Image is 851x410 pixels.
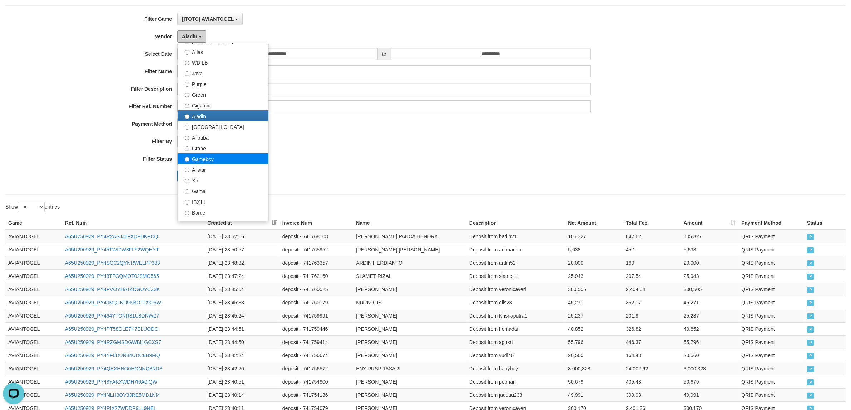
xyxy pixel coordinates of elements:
[279,362,353,375] td: deposit - 741756572
[466,216,565,230] th: Description
[204,230,279,243] td: [DATE] 23:52:56
[623,269,681,282] td: 207.54
[65,313,159,319] a: A65U250929_PY464YTONR31U8DNW27
[185,114,189,119] input: Aladin
[623,309,681,322] td: 201.9
[204,375,279,388] td: [DATE] 23:40:51
[65,260,160,266] a: A65U250929_PY4SCC2QYNRWELPP383
[739,388,805,401] td: QRIS Payment
[739,296,805,309] td: QRIS Payment
[623,256,681,269] td: 160
[565,269,623,282] td: 25,943
[204,309,279,322] td: [DATE] 23:45:24
[739,362,805,375] td: QRIS Payment
[353,256,466,269] td: ARDIN HERDIANTO
[5,362,62,375] td: AVIANTOGEL
[466,282,565,296] td: Deposit from veronicaveri
[3,3,24,24] button: Open LiveChat chat widget
[5,375,62,388] td: AVIANTOGEL
[185,146,189,151] input: Grape
[353,282,466,296] td: [PERSON_NAME]
[185,61,189,65] input: WD LB
[185,93,189,97] input: Green
[353,269,466,282] td: SLAMET RIZAL
[353,375,466,388] td: [PERSON_NAME]
[65,392,160,398] a: A65U250929_PY4NLH3OV3JRE5MD1NM
[204,243,279,256] td: [DATE] 23:50:57
[623,296,681,309] td: 362.17
[565,335,623,349] td: 55,796
[739,335,805,349] td: QRIS Payment
[807,340,814,346] span: PAID
[178,164,268,175] label: Allstar
[204,269,279,282] td: [DATE] 23:47:24
[466,375,565,388] td: Deposit from pebrian
[5,388,62,401] td: AVIANTOGEL
[353,362,466,375] td: ENY PUSPITASARI
[565,388,623,401] td: 49,991
[65,300,161,305] a: A65U250929_PY40MQLKD9KBOTC9O5W
[739,349,805,362] td: QRIS Payment
[353,296,466,309] td: NURKOLIS
[5,335,62,349] td: AVIANTOGEL
[178,207,268,217] label: Borde
[623,243,681,256] td: 45.1
[466,349,565,362] td: Deposit from yudi46
[807,287,814,293] span: PAID
[5,349,62,362] td: AVIANTOGEL
[279,282,353,296] td: deposit - 741760525
[623,230,681,243] td: 842.62
[185,82,189,87] input: Purple
[353,322,466,335] td: [PERSON_NAME]
[353,309,466,322] td: [PERSON_NAME]
[178,153,268,164] label: Gameboy
[185,104,189,108] input: Gigantic
[178,67,268,78] label: Java
[565,243,623,256] td: 5,638
[466,269,565,282] td: Deposit from slamet11
[739,322,805,335] td: QRIS Payment
[739,269,805,282] td: QRIS Payment
[5,282,62,296] td: AVIANTOGEL
[807,379,814,385] span: PAID
[178,132,268,142] label: Alibaba
[565,282,623,296] td: 300,505
[185,168,189,172] input: Allstar
[204,282,279,296] td: [DATE] 23:45:54
[681,388,739,401] td: 49,991
[466,335,565,349] td: Deposit from agusrt
[466,243,565,256] td: Deposit from arinoarino
[5,309,62,322] td: AVIANTOGEL
[279,243,353,256] td: deposit - 741765952
[681,269,739,282] td: 25,943
[5,230,62,243] td: AVIANTOGEL
[62,216,205,230] th: Ref. Num
[466,256,565,269] td: Deposit from ardin52
[178,89,268,100] label: Green
[739,243,805,256] td: QRIS Payment
[178,100,268,110] label: Gigantic
[565,256,623,269] td: 20,000
[279,216,353,230] th: Invoice Num
[185,211,189,215] input: Borde
[565,349,623,362] td: 20,560
[204,322,279,335] td: [DATE] 23:44:51
[807,326,814,332] span: PAID
[353,388,466,401] td: [PERSON_NAME]
[807,274,814,280] span: PAID
[65,247,159,252] a: A65U250929_PY45TWIZW8FL52WQHYT
[807,300,814,306] span: PAID
[807,247,814,253] span: PAID
[5,256,62,269] td: AVIANTOGEL
[565,375,623,388] td: 50,679
[681,282,739,296] td: 300,505
[185,157,189,162] input: Gameboy
[5,269,62,282] td: AVIANTOGEL
[279,296,353,309] td: deposit - 741760179
[565,216,623,230] th: Net Amount
[65,273,159,279] a: A65U250929_PY43TFGQMOT028MG565
[681,243,739,256] td: 5,638
[5,243,62,256] td: AVIANTOGEL
[18,202,45,212] select: Showentries
[739,309,805,322] td: QRIS Payment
